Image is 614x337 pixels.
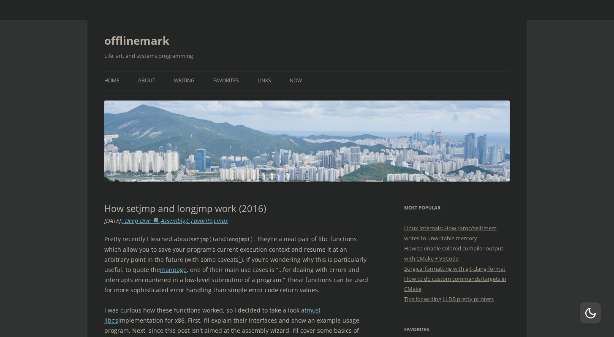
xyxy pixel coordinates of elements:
a: offlinemark [104,30,169,51]
a: Favorite [191,217,212,225]
sup: 1 [239,255,241,261]
h2: Life, art, and systems programming [104,51,510,61]
a: C [186,217,190,225]
img: offlinemark [104,101,510,181]
a: Linux [214,217,228,225]
a: How to do custom commands/targets in CMake [404,275,506,293]
a: Now [290,71,302,90]
a: Home [104,71,120,90]
i: : , , , , [104,217,228,225]
p: Pretty recently I learned about and . They’re a neat pair of libc functions which allow you to sa... [104,234,368,295]
a: Linux Internals: How /proc/self/mem writes to unwritable memory [404,224,497,242]
h1: How setjmp and longjmp work (2016) [104,203,368,214]
code: setjmp() [190,236,215,242]
a: Writing [174,71,195,90]
a: 1 [239,255,241,264]
h3: Favorites [404,324,510,334]
a: Assembly [161,217,185,225]
a: _Deep Dive 🔍 [122,217,160,225]
h3: Most Popular [404,203,510,213]
code: longjmp() [226,236,253,242]
a: Tips for writing LLDB pretty printers [404,295,494,303]
a: Links [258,71,271,90]
a: Favorites [213,71,239,90]
time: [DATE] [104,217,121,225]
a: How to enable colored compiler output with CMake + VSCode [404,245,503,262]
a: About [138,71,155,90]
a: musl libc’s [104,306,321,324]
a: Surgical formatting with git-clang-format [404,265,505,272]
a: manpage [160,266,187,274]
